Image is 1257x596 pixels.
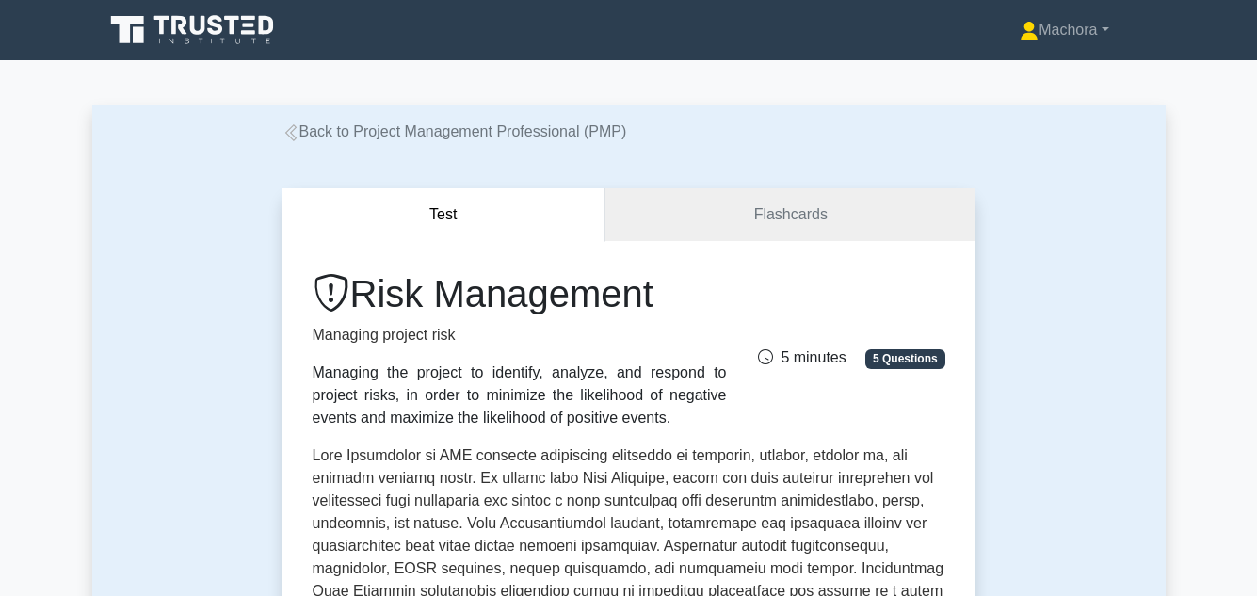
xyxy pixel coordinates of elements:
a: Machora [975,11,1153,49]
span: 5 minutes [758,349,846,365]
h1: Risk Management [313,271,727,316]
a: Flashcards [605,188,975,242]
button: Test [282,188,606,242]
p: Managing project risk [313,324,727,346]
div: Managing the project to identify, analyze, and respond to project risks, in order to minimize the... [313,362,727,429]
a: Back to Project Management Professional (PMP) [282,123,627,139]
span: 5 Questions [865,349,944,368]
